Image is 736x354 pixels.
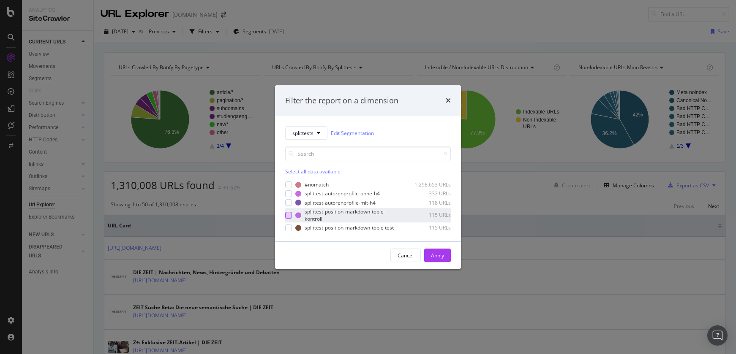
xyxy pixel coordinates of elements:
div: splittest-position-markdown-topic-test [305,224,394,231]
button: splittests [285,126,327,140]
div: splittest-autorenprofile-ohne-h4 [305,190,380,197]
div: 1,298,653 URLs [409,181,451,189]
div: Open Intercom Messenger [707,325,728,346]
input: Search [285,146,451,161]
div: Select all data available [285,168,451,175]
a: Edit Segmentation [331,129,374,138]
span: splittests [292,130,313,137]
div: Apply [431,252,444,259]
div: Filter the report on a dimension [285,95,398,106]
div: Cancel [398,252,414,259]
div: splittest-autorenprofile-mit-h4 [305,199,376,206]
div: modal [275,85,461,269]
div: 115 URLs [411,211,451,219]
button: Cancel [390,249,421,262]
div: 118 URLs [409,199,451,206]
div: 115 URLs [409,224,451,231]
div: 332 URLs [409,190,451,197]
div: #nomatch [305,181,329,189]
div: splittest-position-markdown-topic-kontroll [305,208,399,222]
div: times [446,95,451,106]
button: Apply [424,249,451,262]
